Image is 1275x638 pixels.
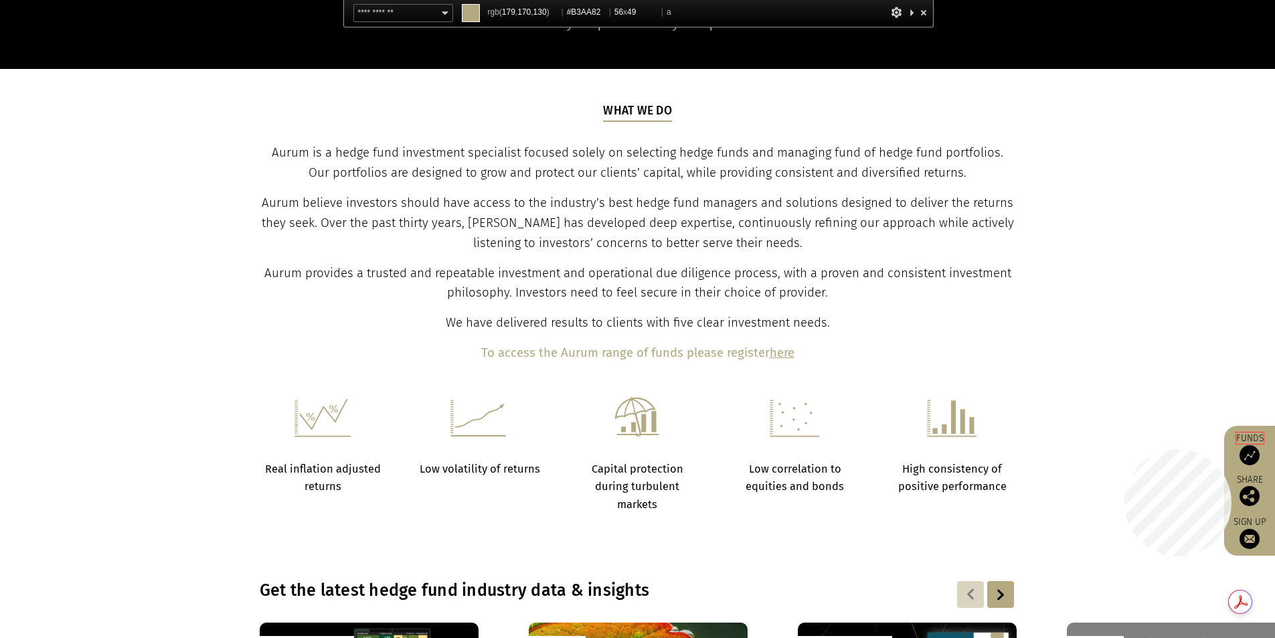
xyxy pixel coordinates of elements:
span: | [661,7,663,17]
img: Share this post [1240,486,1260,506]
span: x [614,4,658,21]
span: 49 [627,7,636,17]
strong: Capital protection during turbulent markets [592,463,683,511]
span: #B3AA82 [567,4,606,21]
span: Aurum believe investors should have access to the industry’s best hedge fund managers and solutio... [262,195,1014,250]
img: Sign up to our newsletter [1240,529,1260,549]
h5: What we do [603,102,672,121]
a: Sign up [1231,516,1268,549]
strong: High consistency of positive performance [898,463,1007,493]
div: Collapse This Panel [906,4,917,21]
strong: Low volatility of returns [420,463,540,475]
div: Share [1231,475,1268,506]
span: Aurum provides a trusted and repeatable investment and operational due diligence process, with a ... [264,266,1011,301]
span: We have delivered results to clients with five clear investment needs. [446,315,830,330]
span: Aurum is a hedge fund investment specialist focused solely on selecting hedge funds and managing ... [272,145,1003,180]
a: here [770,345,794,360]
strong: Real inflation adjusted returns [265,463,381,493]
span: | [609,7,611,17]
span: a [667,4,671,21]
img: Access Funds [1240,445,1260,465]
a: Funds [1231,432,1268,465]
h3: Get the latest hedge fund industry data & insights [260,580,843,601]
span: 179 [502,7,515,17]
span: | [562,7,564,17]
span: 170 [517,7,531,17]
b: To access the Aurum range of funds please register [481,345,770,360]
span: rgb( , , ) [488,4,558,21]
strong: Low correlation to equities and bonds [746,463,844,493]
span: 56 [614,7,623,17]
div: Close and Stop Picking [917,4,930,21]
span: 130 [533,7,547,17]
div: Options [890,4,904,21]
